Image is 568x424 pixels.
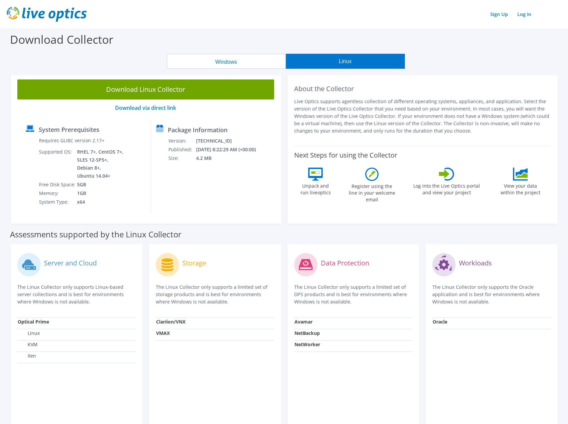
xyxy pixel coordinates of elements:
p: The Linux Collector only supports Linux-based server collections and is best for environments whe... [17,283,136,305]
label: Package Information [168,127,227,133]
label: System Prerequisites [39,126,99,133]
td: 5GB [77,180,125,189]
td: [TECHNICAL_ID] [196,137,265,145]
td: System Type: [39,198,77,206]
p: The Linux Collector only supports a limited set of storage products and is best for environments ... [156,283,274,305]
p: The Linux Collector only supports a limited set of DPS products and is best for environments wher... [294,283,413,305]
label: Log into the Live Optics portal and view your project [413,181,480,196]
strong: Oracle [433,319,447,325]
a: Log In [514,9,535,19]
td: Version: [168,137,196,145]
label: Unpack and run liveoptics [300,181,331,196]
p: The Linux Collector only supports the Oracle application and is best for environments where Windo... [432,283,551,305]
td: Published: [168,145,196,154]
label: Next Steps for using the Collector [294,151,397,159]
label: Linux [18,330,40,337]
button: Linux [286,54,405,69]
td: Memory: [39,189,77,198]
label: Storage [182,260,206,266]
td: x64 [77,198,125,206]
strong: VMAX [156,330,170,336]
label: Xen [18,353,36,359]
td: 4.2 MB [196,154,265,163]
a: Sign Up [487,9,511,19]
label: Workloads [459,260,492,266]
label: Assessments supported by the Linux Collector [10,231,181,238]
strong: Avamar [295,319,313,325]
strong: NetBackup [295,330,320,336]
a: Download Linux Collector [17,79,274,99]
strong: Clariion/VNX [156,319,185,325]
a: Download via direct link [115,104,176,112]
td: [DATE] 8:22:29 AM (+00:00) [196,145,265,154]
td: Free Disk Space: [39,180,77,189]
strong: NetWorker [295,341,320,348]
td: 1GB [77,189,125,198]
label: Data Protection [321,260,369,266]
label: View your data within the project [496,181,544,196]
p: Live Optics supports agentless collection of different operating systems, appliances, and applica... [294,98,551,135]
h2: About the Collector [294,85,551,93]
td: Supported OS: [39,148,77,180]
label: Requires GLIBC version 2.17+ [39,137,104,144]
label: Register using the line in your welcome email [347,181,397,203]
button: Windows [167,54,286,69]
label: KVM [18,341,38,348]
td: Size: [168,154,196,163]
strong: Optical Prime [18,319,49,325]
img: live_optics_svg.svg [7,7,87,22]
label: Download Collector [10,32,113,47]
label: Server and Cloud [44,260,97,266]
td: RHEL 7+, CentOS 7+, SLES 12-SP5+, Debian 8+, Ubuntu 14.04+ [77,148,125,180]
